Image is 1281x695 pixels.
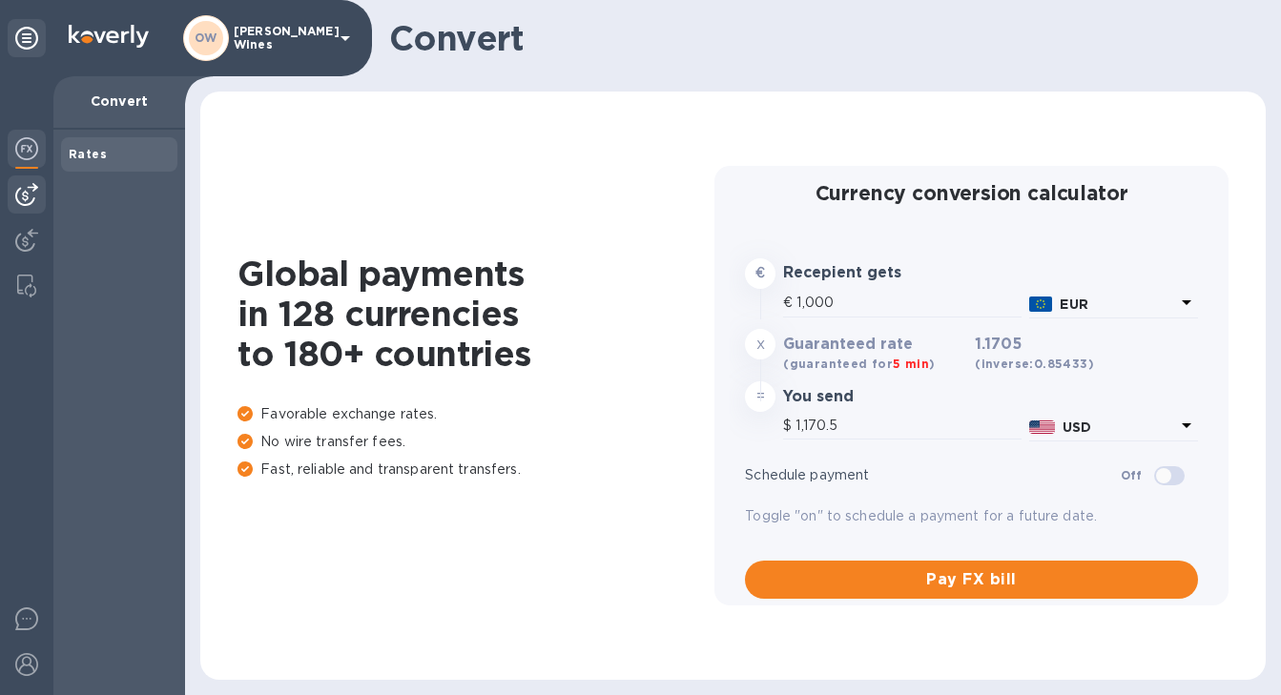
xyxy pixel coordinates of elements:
b: (guaranteed for ) [783,357,935,371]
b: USD [1063,419,1091,435]
h3: 1.1705 [975,336,1094,374]
img: Logo [69,25,149,48]
span: Pay FX bill [760,568,1183,591]
h3: Guaranteed rate [783,336,967,354]
h1: Global payments in 128 currencies to 180+ countries [238,254,714,374]
b: EUR [1060,296,1087,312]
div: Unpin categories [8,19,46,57]
b: OW [195,31,217,45]
h1: Convert [389,18,1250,58]
div: € [783,289,796,317]
p: Convert [69,92,170,111]
button: Pay FX bill [745,561,1198,599]
strong: € [755,265,765,280]
b: Rates [69,147,107,161]
p: [PERSON_NAME] Wines [234,25,329,51]
p: Schedule payment [745,465,1120,485]
div: x [745,329,775,359]
input: Amount [796,289,1022,317]
p: Favorable exchange rates. [238,404,714,424]
div: $ [783,412,795,440]
div: = [745,381,775,412]
input: Amount [795,412,1022,440]
h2: Currency conversion calculator [745,181,1198,205]
p: Toggle "on" to schedule a payment for a future date. [745,506,1198,526]
b: Off [1121,468,1143,482]
h3: You send [783,388,967,406]
h3: Recepient gets [783,264,967,282]
img: USD [1029,420,1055,434]
p: No wire transfer fees. [238,432,714,452]
p: Fast, reliable and transparent transfers. [238,460,714,480]
span: 5 min [893,357,929,371]
b: (inverse: 0.85433 ) [975,357,1094,371]
img: Foreign exchange [15,137,38,160]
